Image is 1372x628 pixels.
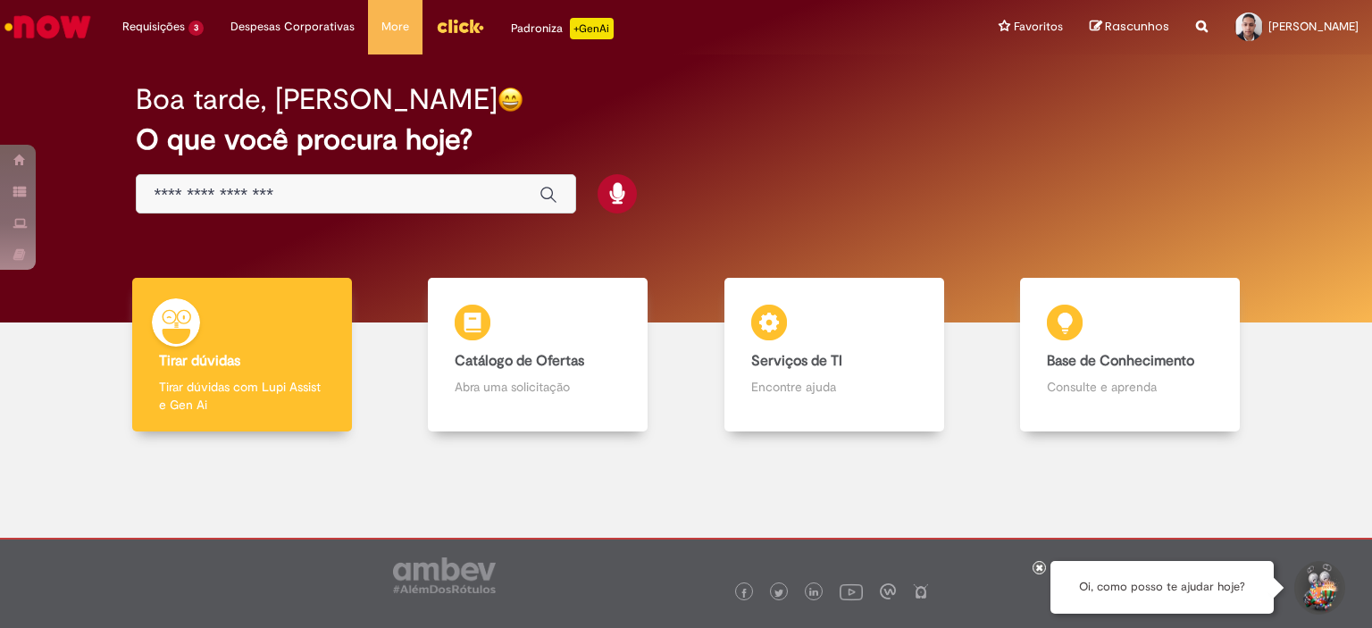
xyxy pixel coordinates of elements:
[774,589,783,598] img: logo_footer_twitter.png
[751,378,917,396] p: Encontre ajuda
[136,124,1237,155] h2: O que você procura hoje?
[455,352,584,370] b: Catálogo de Ofertas
[94,278,390,432] a: Tirar dúvidas Tirar dúvidas com Lupi Assist e Gen Ai
[913,583,929,599] img: logo_footer_naosei.png
[393,557,496,593] img: logo_footer_ambev_rotulo_gray.png
[983,278,1279,432] a: Base de Conhecimento Consulte e aprenda
[840,580,863,603] img: logo_footer_youtube.png
[436,13,484,39] img: click_logo_yellow_360x200.png
[1047,378,1213,396] p: Consulte e aprenda
[809,588,818,599] img: logo_footer_linkedin.png
[122,18,185,36] span: Requisições
[1292,561,1345,615] button: Iniciar Conversa de Suporte
[455,378,621,396] p: Abra uma solicitação
[136,84,498,115] h2: Boa tarde, [PERSON_NAME]
[1014,18,1063,36] span: Favoritos
[740,589,749,598] img: logo_footer_facebook.png
[188,21,204,36] span: 3
[686,278,983,432] a: Serviços de TI Encontre ajuda
[1268,19,1359,34] span: [PERSON_NAME]
[1050,561,1274,614] div: Oi, como posso te ajudar hoje?
[381,18,409,36] span: More
[159,352,240,370] b: Tirar dúvidas
[1047,352,1194,370] b: Base de Conhecimento
[1090,19,1169,36] a: Rascunhos
[751,352,842,370] b: Serviços de TI
[880,583,896,599] img: logo_footer_workplace.png
[498,87,523,113] img: happy-face.png
[511,18,614,39] div: Padroniza
[230,18,355,36] span: Despesas Corporativas
[390,278,687,432] a: Catálogo de Ofertas Abra uma solicitação
[1105,18,1169,35] span: Rascunhos
[2,9,94,45] img: ServiceNow
[570,18,614,39] p: +GenAi
[159,378,325,414] p: Tirar dúvidas com Lupi Assist e Gen Ai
